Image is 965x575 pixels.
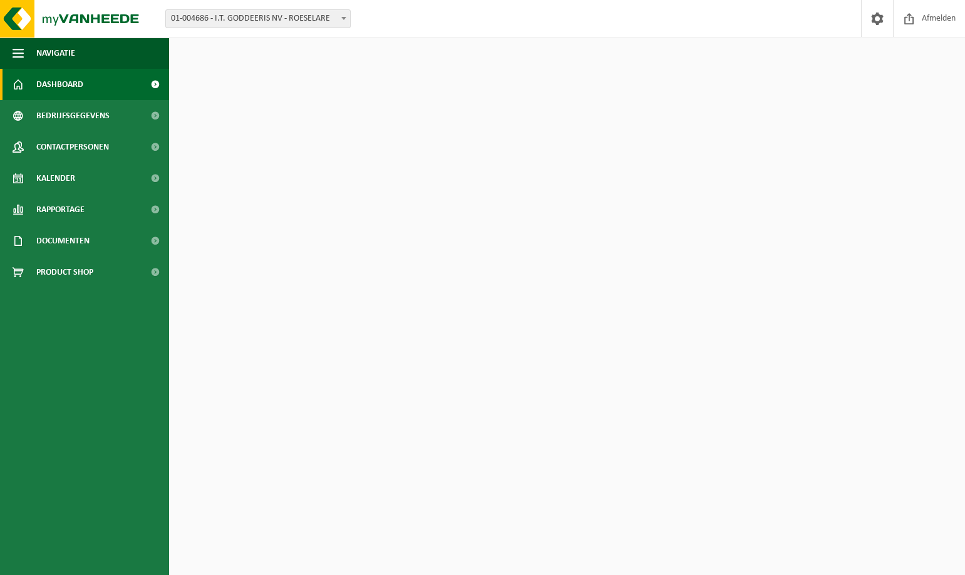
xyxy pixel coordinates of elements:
span: Contactpersonen [36,131,109,163]
span: Dashboard [36,69,83,100]
span: Rapportage [36,194,85,225]
span: 01-004686 - I.T. GODDEERIS NV - ROESELARE [166,10,350,28]
span: Documenten [36,225,90,257]
span: Bedrijfsgegevens [36,100,110,131]
span: Navigatie [36,38,75,69]
span: Product Shop [36,257,93,288]
span: Kalender [36,163,75,194]
span: 01-004686 - I.T. GODDEERIS NV - ROESELARE [165,9,351,28]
